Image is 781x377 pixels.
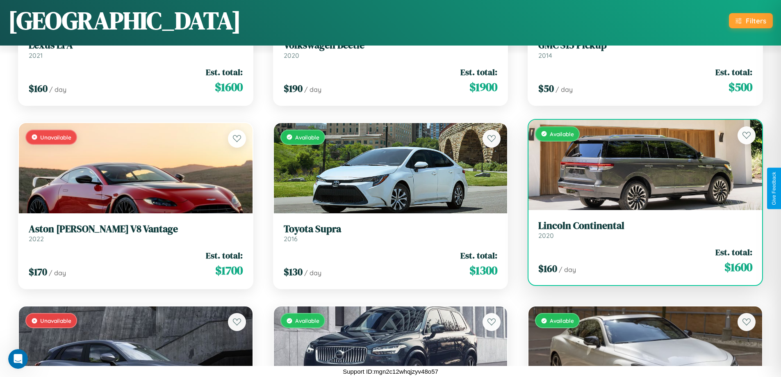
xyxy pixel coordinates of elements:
[538,262,557,275] span: $ 160
[729,79,752,95] span: $ 500
[284,51,299,59] span: 2020
[304,85,321,94] span: / day
[469,262,497,279] span: $ 1300
[304,269,321,277] span: / day
[206,66,243,78] span: Est. total:
[284,39,498,51] h3: Volkswagen Beetle
[729,13,773,28] button: Filters
[49,85,66,94] span: / day
[556,85,573,94] span: / day
[538,220,752,232] h3: Lincoln Continental
[215,79,243,95] span: $ 1600
[460,249,497,261] span: Est. total:
[715,246,752,258] span: Est. total:
[29,51,43,59] span: 2021
[40,134,71,141] span: Unavailable
[295,317,319,324] span: Available
[8,4,241,37] h1: [GEOGRAPHIC_DATA]
[215,262,243,279] span: $ 1700
[29,223,243,243] a: Aston [PERSON_NAME] V8 Vantage2022
[284,39,498,59] a: Volkswagen Beetle2020
[284,223,498,235] h3: Toyota Supra
[715,66,752,78] span: Est. total:
[746,16,766,25] div: Filters
[550,130,574,137] span: Available
[460,66,497,78] span: Est. total:
[538,82,554,95] span: $ 50
[295,134,319,141] span: Available
[29,39,243,51] h3: Lexus LFA
[29,235,44,243] span: 2022
[538,220,752,240] a: Lincoln Continental2020
[724,259,752,275] span: $ 1600
[29,265,47,279] span: $ 170
[29,39,243,59] a: Lexus LFA2021
[538,39,752,59] a: GMC S15 Pickup2014
[40,317,71,324] span: Unavailable
[284,235,298,243] span: 2016
[29,223,243,235] h3: Aston [PERSON_NAME] V8 Vantage
[559,265,576,274] span: / day
[284,265,303,279] span: $ 130
[550,317,574,324] span: Available
[49,269,66,277] span: / day
[206,249,243,261] span: Est. total:
[284,223,498,243] a: Toyota Supra2016
[538,231,554,240] span: 2020
[538,39,752,51] h3: GMC S15 Pickup
[469,79,497,95] span: $ 1900
[771,172,777,205] div: Give Feedback
[343,366,438,377] p: Support ID: mgn2c12whqjzyv48o57
[29,82,48,95] span: $ 160
[538,51,552,59] span: 2014
[284,82,303,95] span: $ 190
[8,349,28,369] iframe: Intercom live chat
